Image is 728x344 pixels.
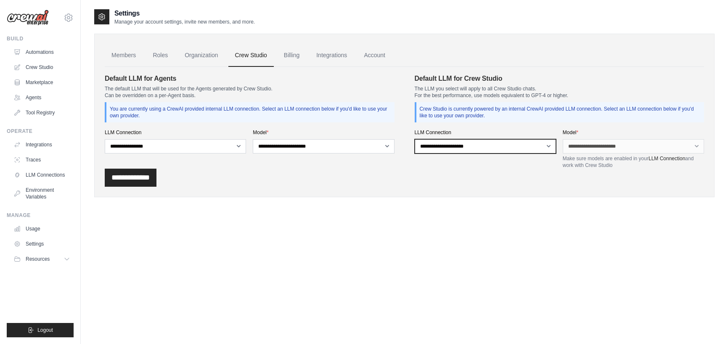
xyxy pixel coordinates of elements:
[649,156,685,161] a: LLM Connection
[10,61,74,74] a: Crew Studio
[7,35,74,42] div: Build
[7,10,49,26] img: Logo
[415,74,704,84] h4: Default LLM for Crew Studio
[7,323,74,337] button: Logout
[146,44,175,67] a: Roles
[178,44,225,67] a: Organization
[10,183,74,204] a: Environment Variables
[10,222,74,236] a: Usage
[105,44,143,67] a: Members
[415,129,556,136] label: LLM Connection
[228,44,274,67] a: Crew Studio
[10,76,74,89] a: Marketplace
[10,106,74,119] a: Tool Registry
[105,74,394,84] h4: Default LLM for Agents
[415,85,704,99] p: The LLM you select will apply to all Crew Studio chats. For the best performance, use models equi...
[114,19,255,25] p: Manage your account settings, invite new members, and more.
[110,106,391,119] p: You are currently using a CrewAI provided internal LLM connection. Select an LLM connection below...
[10,153,74,167] a: Traces
[10,45,74,59] a: Automations
[10,138,74,151] a: Integrations
[7,128,74,135] div: Operate
[105,129,246,136] label: LLM Connection
[420,106,701,119] p: Crew Studio is currently powered by an internal CrewAI provided LLM connection. Select an LLM con...
[26,256,50,262] span: Resources
[253,129,394,136] label: Model
[105,85,394,99] p: The default LLM that will be used for the Agents generated by Crew Studio. Can be overridden on a...
[37,327,53,333] span: Logout
[10,252,74,266] button: Resources
[563,155,704,169] p: Make sure models are enabled in your and work with Crew Studio
[686,304,728,344] iframe: Chat Widget
[10,91,74,104] a: Agents
[10,168,74,182] a: LLM Connections
[357,44,392,67] a: Account
[563,129,704,136] label: Model
[7,212,74,219] div: Manage
[10,237,74,251] a: Settings
[277,44,306,67] a: Billing
[114,8,255,19] h2: Settings
[310,44,354,67] a: Integrations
